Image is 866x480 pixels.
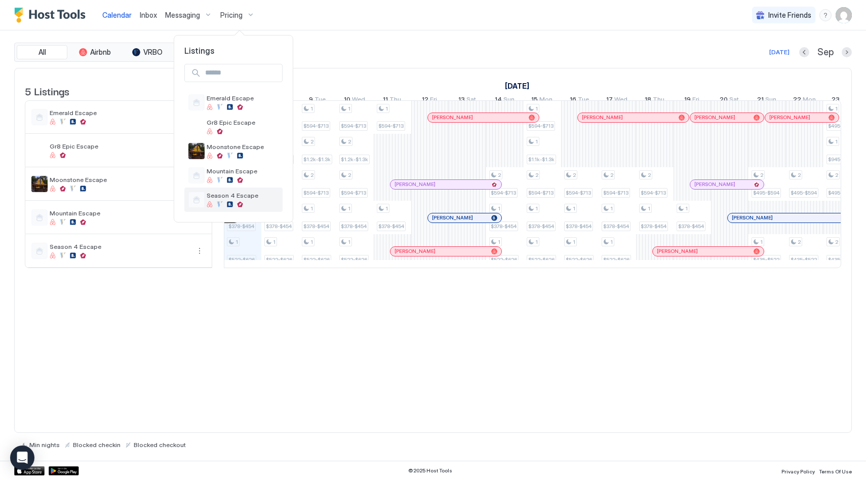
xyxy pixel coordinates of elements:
[10,446,34,470] div: Open Intercom Messenger
[207,192,279,199] span: Season 4 Escape
[188,143,205,159] div: listing image
[201,64,282,82] input: Input Field
[207,119,279,126] span: Gr8 Epic Escape
[188,119,205,135] div: listing image
[174,46,293,56] span: Listings
[207,167,279,175] span: Mountain Escape
[207,94,279,102] span: Emerald Escape
[207,143,279,151] span: Moonstone Escape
